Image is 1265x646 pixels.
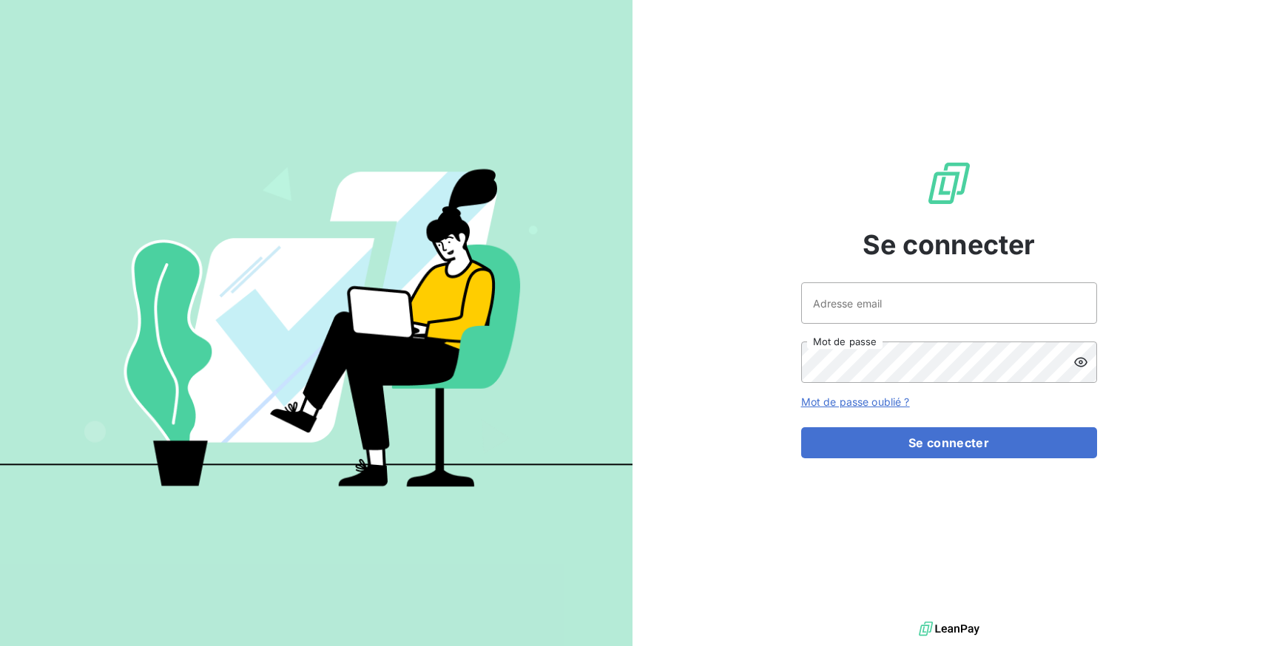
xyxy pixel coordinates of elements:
[925,160,973,207] img: Logo LeanPay
[801,427,1097,458] button: Se connecter
[919,618,979,640] img: logo
[801,282,1097,324] input: placeholder
[863,225,1036,265] span: Se connecter
[801,395,910,408] a: Mot de passe oublié ?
